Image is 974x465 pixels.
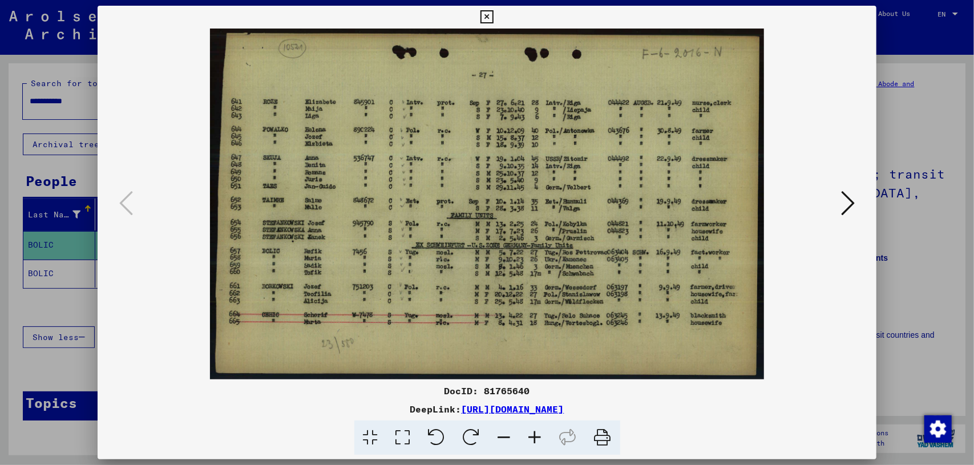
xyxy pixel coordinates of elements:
[924,415,952,443] img: Change consent
[924,415,951,442] div: Change consent
[462,403,564,415] a: [URL][DOMAIN_NAME]
[136,29,838,379] img: 001.jpg
[98,402,877,416] div: DeepLink:
[98,384,877,398] div: DocID: 81765640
